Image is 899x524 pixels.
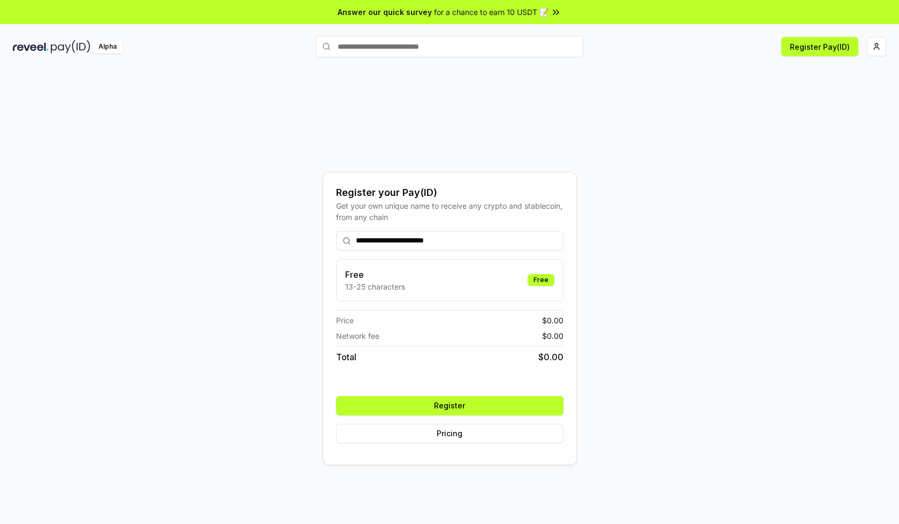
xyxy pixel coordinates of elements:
button: Pricing [336,424,563,443]
div: Alpha [93,40,123,54]
img: pay_id [51,40,90,54]
span: Answer our quick survey [338,6,432,18]
button: Register Pay(ID) [781,37,858,56]
div: Get your own unique name to receive any crypto and stablecoin, from any chain [336,200,563,223]
p: 13-25 characters [345,281,405,292]
div: Register your Pay(ID) [336,185,563,200]
span: Total [336,351,356,363]
span: $ 0.00 [542,315,563,326]
img: reveel_dark [13,40,49,54]
div: Free [528,274,554,286]
span: for a chance to earn 10 USDT 📝 [434,6,548,18]
span: $ 0.00 [542,330,563,341]
h3: Free [345,268,405,281]
span: Price [336,315,354,326]
span: $ 0.00 [538,351,563,363]
button: Register [336,396,563,415]
span: Network fee [336,330,379,341]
